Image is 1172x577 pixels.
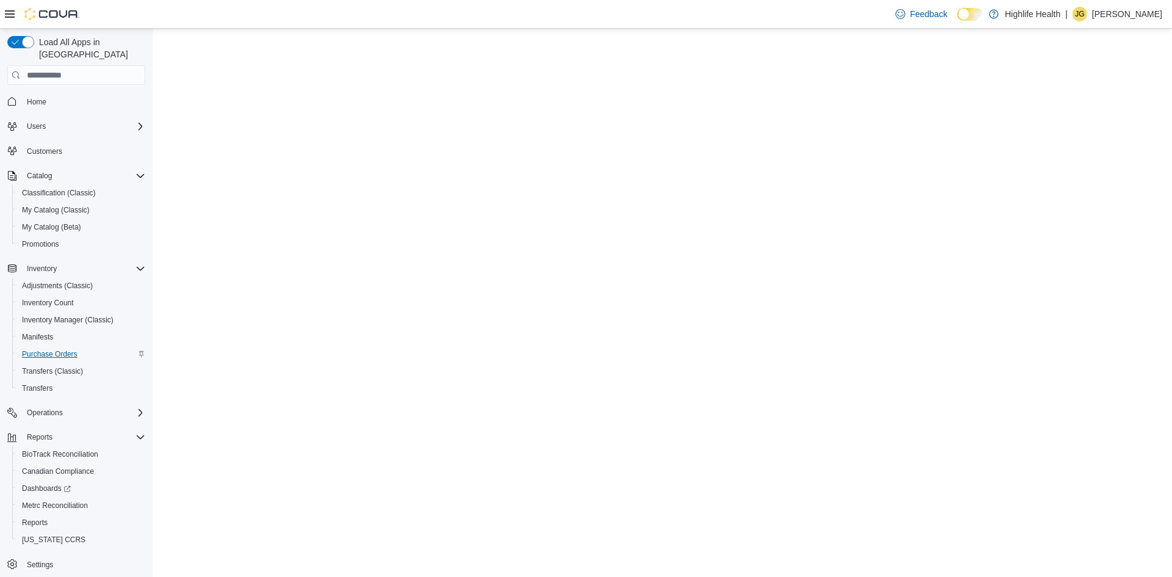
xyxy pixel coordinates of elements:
button: Users [22,119,51,134]
span: Adjustments (Classic) [22,281,93,291]
span: Home [22,93,145,109]
span: Reports [22,518,48,528]
a: Adjustments (Classic) [17,278,98,293]
span: Classification (Classic) [22,188,96,198]
p: | [1065,7,1068,21]
button: Inventory [22,261,62,276]
span: Inventory [22,261,145,276]
span: Canadian Compliance [17,464,145,479]
span: Inventory Manager (Classic) [22,315,114,325]
span: Customers [27,147,62,156]
span: Inventory [27,264,57,274]
a: My Catalog (Classic) [17,203,95,217]
span: Transfers [22,383,52,393]
button: Operations [22,405,68,420]
span: Inventory Manager (Classic) [17,313,145,327]
button: Inventory [2,260,150,277]
span: Settings [22,557,145,572]
span: Load All Apps in [GEOGRAPHIC_DATA] [34,36,145,60]
span: Dashboards [17,481,145,496]
a: Inventory Manager (Classic) [17,313,118,327]
button: Promotions [12,236,150,253]
button: Operations [2,404,150,421]
span: Catalog [22,169,145,183]
button: Transfers [12,380,150,397]
span: Canadian Compliance [22,466,94,476]
span: Dashboards [22,484,71,493]
span: My Catalog (Beta) [22,222,81,232]
button: Transfers (Classic) [12,363,150,380]
a: Promotions [17,237,64,252]
span: Metrc Reconciliation [17,498,145,513]
span: Manifests [22,332,53,342]
a: Dashboards [17,481,76,496]
button: Adjustments (Classic) [12,277,150,294]
a: Settings [22,557,58,572]
a: Inventory Count [17,296,79,310]
span: Promotions [22,239,59,249]
span: Transfers (Classic) [17,364,145,379]
a: Dashboards [12,480,150,497]
button: Home [2,92,150,110]
span: Inventory Count [22,298,74,308]
input: Dark Mode [957,8,983,21]
button: Customers [2,142,150,160]
button: My Catalog (Beta) [12,219,150,236]
a: Classification (Classic) [17,186,101,200]
span: Classification (Classic) [17,186,145,200]
a: BioTrack Reconciliation [17,447,103,462]
p: [PERSON_NAME] [1092,7,1162,21]
a: Feedback [891,2,952,26]
button: Canadian Compliance [12,463,150,480]
button: Inventory Manager (Classic) [12,311,150,328]
span: Reports [27,432,52,442]
span: Purchase Orders [17,347,145,361]
span: My Catalog (Classic) [17,203,145,217]
button: Metrc Reconciliation [12,497,150,514]
span: Customers [22,143,145,159]
a: Reports [17,515,52,530]
span: Settings [27,560,53,570]
a: Canadian Compliance [17,464,99,479]
a: Customers [22,144,67,159]
button: Reports [2,429,150,446]
span: Operations [22,405,145,420]
button: Classification (Classic) [12,184,150,201]
button: Users [2,118,150,135]
span: My Catalog (Classic) [22,205,90,215]
span: Transfers (Classic) [22,366,83,376]
span: My Catalog (Beta) [17,220,145,234]
button: Reports [12,514,150,531]
button: Purchase Orders [12,346,150,363]
span: Purchase Orders [22,349,78,359]
span: Inventory Count [17,296,145,310]
span: Home [27,97,46,107]
span: BioTrack Reconciliation [22,449,98,459]
a: Purchase Orders [17,347,82,361]
span: Adjustments (Classic) [17,278,145,293]
span: Users [27,122,46,131]
a: Home [22,95,51,109]
span: Metrc Reconciliation [22,501,88,510]
button: Inventory Count [12,294,150,311]
p: Highlife Health [1005,7,1060,21]
div: Jennifer Gierum [1073,7,1087,21]
img: Cova [24,8,79,20]
span: Reports [22,430,145,445]
a: Transfers (Classic) [17,364,88,379]
button: [US_STATE] CCRS [12,531,150,548]
button: Catalog [2,167,150,184]
span: Washington CCRS [17,532,145,547]
span: Reports [17,515,145,530]
button: Catalog [22,169,57,183]
span: JG [1075,7,1084,21]
a: Metrc Reconciliation [17,498,93,513]
span: [US_STATE] CCRS [22,535,85,545]
span: Users [22,119,145,134]
button: BioTrack Reconciliation [12,446,150,463]
a: Transfers [17,381,57,396]
span: Catalog [27,171,52,181]
span: BioTrack Reconciliation [17,447,145,462]
button: Reports [22,430,57,445]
